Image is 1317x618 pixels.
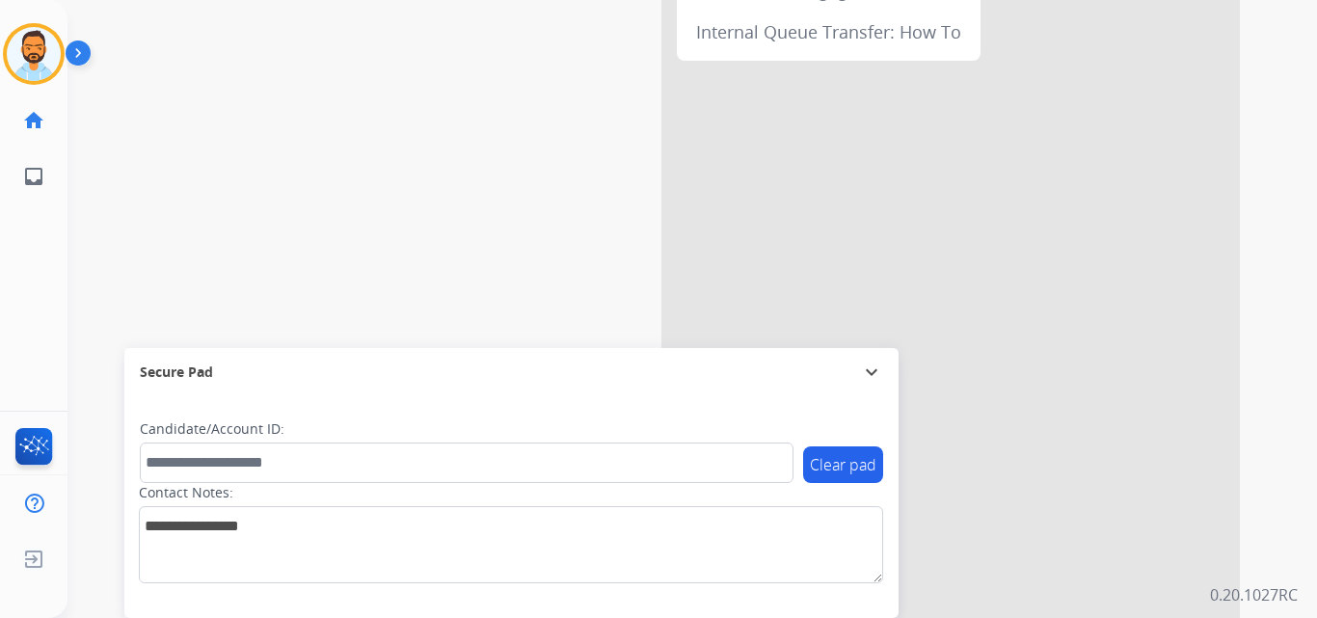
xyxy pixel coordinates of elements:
[22,109,45,132] mat-icon: home
[860,361,883,384] mat-icon: expand_more
[140,419,284,439] label: Candidate/Account ID:
[1210,583,1298,606] p: 0.20.1027RC
[803,446,883,483] button: Clear pad
[140,363,213,382] span: Secure Pad
[7,27,61,81] img: avatar
[22,165,45,188] mat-icon: inbox
[139,483,233,502] label: Contact Notes:
[685,11,973,53] div: Internal Queue Transfer: How To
